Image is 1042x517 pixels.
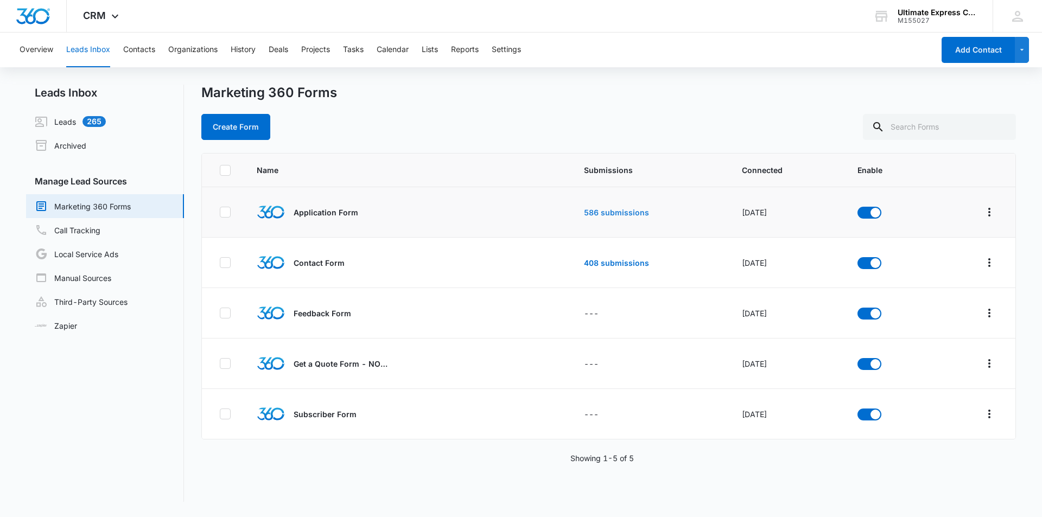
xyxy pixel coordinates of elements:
div: [DATE] [742,257,831,269]
button: Overflow Menu [981,304,998,322]
p: Feedback Form [294,308,351,319]
p: Showing 1-5 of 5 [570,452,634,464]
a: 408 submissions [584,258,649,267]
button: Settings [492,33,521,67]
button: Create Form [201,114,270,140]
div: account name [898,8,977,17]
button: Tasks [343,33,364,67]
p: Application Form [294,207,358,218]
span: --- [584,410,599,419]
a: Leads265 [35,115,106,128]
div: account id [898,17,977,24]
button: Leads Inbox [66,33,110,67]
button: Calendar [377,33,409,67]
span: --- [584,309,599,318]
div: [DATE] [742,207,831,218]
button: Overflow Menu [981,203,998,221]
div: [DATE] [742,308,831,319]
button: Overflow Menu [981,355,998,372]
a: Manual Sources [35,271,111,284]
a: Zapier [35,320,77,331]
a: Local Service Ads [35,247,118,260]
p: Subscriber Form [294,409,357,420]
button: Contacts [123,33,155,67]
input: Search Forms [863,114,1016,140]
button: Add Contact [942,37,1015,63]
p: Get a Quote Form - NOT USING [294,358,391,369]
span: Submissions [584,164,716,176]
button: Overview [20,33,53,67]
h2: Leads Inbox [26,85,184,101]
button: Overflow Menu [981,254,998,271]
div: [DATE] [742,358,831,369]
button: Reports [451,33,479,67]
button: Lists [422,33,438,67]
p: Contact Form [294,257,345,269]
span: Connected [742,164,831,176]
span: --- [584,359,599,368]
a: Archived [35,139,86,152]
button: Organizations [168,33,218,67]
button: Overflow Menu [981,405,998,423]
h1: Marketing 360 Forms [201,85,337,101]
h3: Manage Lead Sources [26,175,184,188]
button: Projects [301,33,330,67]
span: Enable [857,164,920,176]
a: Call Tracking [35,224,100,237]
a: Marketing 360 Forms [35,200,131,213]
button: History [231,33,256,67]
a: Third-Party Sources [35,295,128,308]
button: Deals [269,33,288,67]
div: [DATE] [742,409,831,420]
span: CRM [83,10,106,21]
a: 586 submissions [584,208,649,217]
span: Name [257,164,509,176]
